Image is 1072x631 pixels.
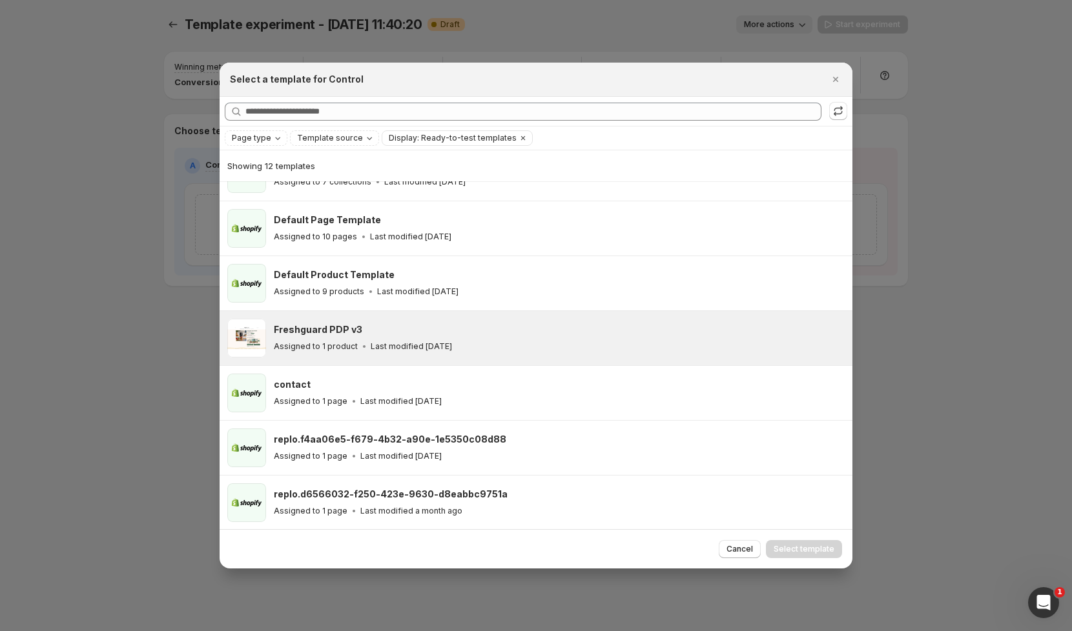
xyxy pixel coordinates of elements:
p: Assigned to 7 collections [274,177,371,187]
img: replo.d6566032-f250-423e-9630-d8eabbc9751a [227,483,266,522]
p: Assigned to 1 page [274,396,347,406]
p: Assigned to 1 page [274,451,347,461]
button: Send a message… [222,417,242,438]
p: The team can also help [63,16,161,29]
span: Template source [297,133,363,143]
img: Default Page Template [227,209,266,248]
textarea: Message… [11,396,247,417]
img: Default Product Template [227,264,266,303]
span: Showing 12 templates [227,161,315,171]
button: Display: Ready-to-test templates [382,131,517,145]
button: Page type [225,131,287,145]
div: You’ll get replies here and in your email: ✉️ [21,266,201,316]
h3: replo.f4aa06e5-f679-4b32-a90e-1e5350c08d88 [274,433,506,446]
h3: Default Product Template [274,268,395,281]
h3: Freshguard PDP v3 [274,323,362,336]
p: Assigned to 1 page [274,506,347,516]
p: Assigned to 9 products [274,286,364,297]
iframe: Intercom live chat [1028,587,1059,618]
b: [PERSON_NAME][EMAIL_ADDRESS][DOMAIN_NAME] [21,292,197,315]
div: You’ll get replies here and in your email:✉️[PERSON_NAME][EMAIL_ADDRESS][DOMAIN_NAME]The team wil... [10,258,212,356]
button: Upload attachment [61,423,72,433]
p: Last modified [DATE] [360,396,442,406]
h1: Operator [63,6,108,16]
span: Cancel [727,544,753,554]
button: Clear [517,131,530,145]
button: Gif picker [41,423,51,433]
div: Operator • 19h ago [21,359,98,366]
div: The team will be back 🕒 [21,323,201,348]
p: Assigned to 1 product [274,341,358,352]
button: Template source [291,131,378,145]
p: Last modified [DATE] [384,177,466,187]
img: replo.f4aa06e5-f679-4b32-a90e-1e5350c08d88 [227,428,266,467]
button: Emoji picker [20,423,30,433]
button: Cancel [719,540,761,558]
div: Handy tips: Sharing your issue screenshots and page links helps us troubleshoot your issue faster [39,105,234,141]
button: Start recording [82,423,92,433]
div: Close [227,5,250,28]
p: Last modified [DATE] [360,451,442,461]
button: Home [202,5,227,30]
span: 1 [1055,587,1065,597]
div: Hey do we see any issue with attribution? Variant b the cvr halved since 9/10 september [57,173,238,211]
div: Operator says… [10,258,248,385]
div: Super weird. Can we see any issues [65,220,248,248]
h3: contact [274,378,311,391]
h2: Select a template for Control [230,73,364,86]
button: Close [827,70,845,88]
div: Chet says… [10,220,248,259]
p: Assigned to 10 pages [274,232,357,242]
h3: replo.d6566032-f250-423e-9630-d8eabbc9751a [274,488,508,501]
div: Chet says… [10,165,248,220]
span: Page type [232,133,271,143]
span: Display: Ready-to-test templates [389,133,517,143]
h3: Default Page Template [274,214,381,226]
p: Last modified [DATE] [370,232,451,242]
p: Last modified [DATE] [371,341,452,352]
img: Profile image for Operator [37,7,57,28]
b: [DATE] [32,336,66,346]
button: go back [8,5,33,30]
div: Super weird. Can we see any issues [76,228,238,241]
div: Hey do we see any issue with attribution? Variant b the cvr halved since 9/10 september [46,165,248,219]
p: Last modified [DATE] [377,286,459,297]
p: Last modified a month ago [360,506,462,516]
img: contact [227,374,266,412]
